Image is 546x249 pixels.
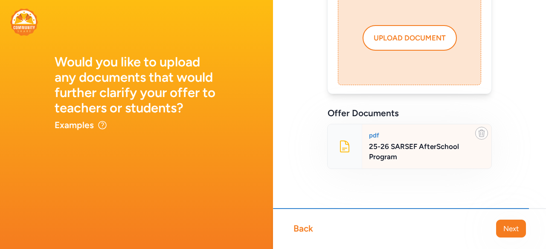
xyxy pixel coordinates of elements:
[369,131,485,140] div: pdf
[374,33,446,43] div: Upload document
[55,119,94,131] div: Examples
[363,25,457,51] button: Upload document
[55,54,218,116] h1: Would you like to upload any documents that would further clarify your offer to teachers or stude...
[503,223,519,234] span: Next
[369,141,485,162] div: 25-26 SARSEF AfterSchool Program
[496,220,526,238] button: Next
[293,223,313,235] div: Back
[10,9,38,36] img: logo
[328,107,399,119] div: Offer Documents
